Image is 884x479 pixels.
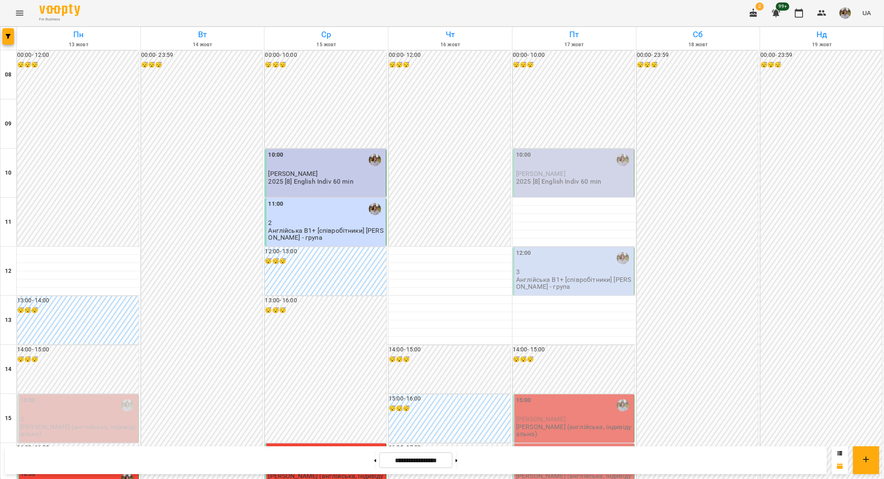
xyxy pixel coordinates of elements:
h6: 😴😴😴 [265,257,386,266]
h6: 08 [5,70,11,79]
p: 0 [20,416,137,423]
span: [PERSON_NAME] [268,170,318,178]
h6: 15:00 - 16:00 [389,394,510,403]
span: [PERSON_NAME] [516,170,566,178]
h6: 19 жовт [761,41,882,49]
img: Романишин Юлія (а) [369,203,381,215]
h6: Сб [638,28,759,41]
img: 2afcea6c476e385b61122795339ea15c.jpg [839,7,851,19]
img: Романишин Юлія (а) [617,154,629,166]
h6: 00:00 - 12:00 [17,51,139,60]
h6: 12:00 - 13:00 [265,247,386,256]
h6: 00:00 - 23:59 [141,51,263,60]
h6: 10 [5,169,11,178]
img: Романишин Юлія (а) [369,154,381,166]
label: 11:00 [268,200,283,209]
h6: Пт [514,28,635,41]
p: [PERSON_NAME] (англійська, індивідуально) [516,423,632,438]
p: [PERSON_NAME] (англійська, індивідуально) [20,423,137,438]
h6: 😴😴😴 [760,61,882,70]
h6: 😴😴😴 [17,306,139,315]
h6: 😴😴😴 [265,61,386,70]
h6: 😴😴😴 [513,355,634,364]
h6: 13 [5,316,11,325]
img: Романишин Юлія (а) [617,399,629,412]
h6: Чт [390,28,511,41]
h6: 00:00 - 23:59 [637,51,758,60]
h6: 14 жовт [142,41,263,49]
h6: 00:00 - 10:00 [513,51,634,60]
h6: 14:00 - 15:00 [389,345,510,354]
h6: 14:00 - 15:00 [513,345,634,354]
h6: Нд [761,28,882,41]
p: Англійська В1+ [співробітники] [PERSON_NAME] - група [516,276,632,290]
span: For Business [39,17,80,22]
h6: Ср [266,28,387,41]
h6: 17 жовт [514,41,635,49]
h6: 13 жовт [18,41,139,49]
h6: 00:00 - 23:59 [760,51,882,60]
label: 12:00 [516,249,531,258]
h6: 13:00 - 16:00 [265,296,386,305]
h6: 😴😴😴 [17,355,139,364]
h6: 15 [5,414,11,423]
img: Voopty Logo [39,4,80,16]
h6: 11 [5,218,11,227]
h6: 14:00 - 15:00 [17,345,139,354]
h6: 😴😴😴 [389,404,510,413]
h6: 15 жовт [266,41,387,49]
h6: 😴😴😴 [637,61,758,70]
h6: 09 [5,119,11,128]
img: Романишин Юлія (а) [617,252,629,264]
span: 2 [755,2,764,11]
h6: 13:00 - 14:00 [17,296,139,305]
h6: 😴😴😴 [141,61,263,70]
p: Англійська В1+ [співробітники] [PERSON_NAME] - група [268,227,384,241]
h6: 14 [5,365,11,374]
p: 3 [516,268,632,275]
span: 99+ [776,2,789,11]
h6: 00:00 - 12:00 [389,51,510,60]
p: 2 [268,219,384,226]
button: Menu [10,3,29,23]
label: 10:00 [268,151,283,160]
h6: 😴😴😴 [265,306,386,315]
p: 2025 [8] English Indiv 60 min [268,178,353,185]
label: 15:00 [516,396,531,405]
h6: 00:00 - 10:00 [265,51,386,60]
h6: 😴😴😴 [389,61,510,70]
label: 10:00 [516,151,531,160]
h6: 16 жовт [390,41,511,49]
h6: 18 жовт [638,41,759,49]
h6: 12 [5,267,11,276]
label: 15:00 [20,396,36,405]
h6: 😴😴😴 [389,355,510,364]
p: 2025 [8] English Indiv 60 min [516,178,601,185]
h6: Вт [142,28,263,41]
h6: Пн [18,28,139,41]
button: UA [859,5,874,20]
span: UA [862,9,871,17]
h6: 😴😴😴 [17,61,139,70]
h6: 😴😴😴 [513,61,634,70]
img: Романишин Юлія (а) [121,399,133,412]
span: [PERSON_NAME] [516,415,566,423]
